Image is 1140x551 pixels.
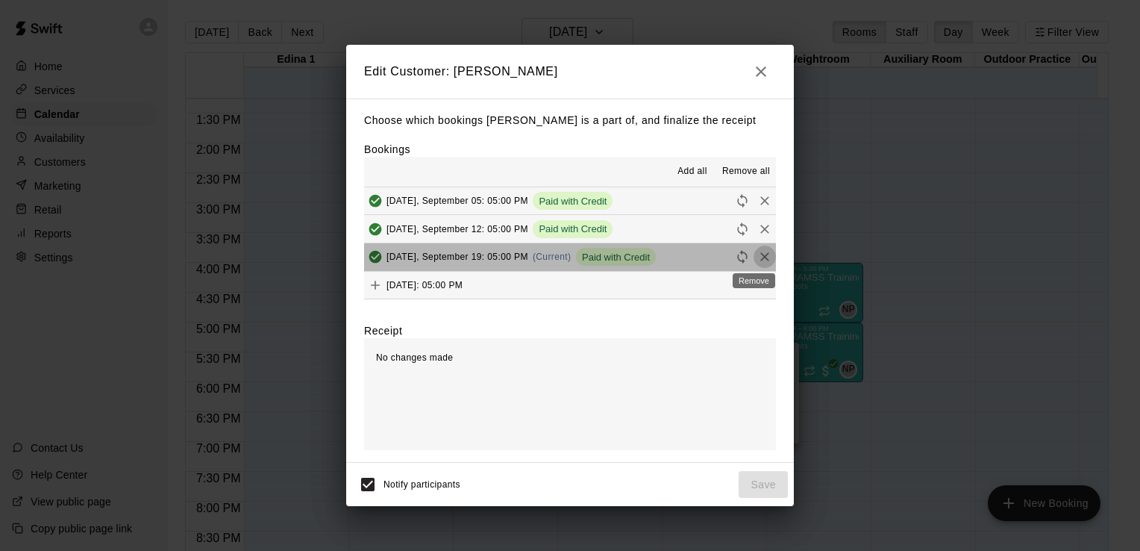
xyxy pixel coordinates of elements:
[386,280,463,290] span: [DATE]: 05:00 PM
[364,187,776,215] button: Added & Paid[DATE], September 05: 05:00 PMPaid with CreditRescheduleRemove
[754,222,776,234] span: Remove
[386,223,528,234] span: [DATE], September 12: 05:00 PM
[364,111,776,130] p: Choose which bookings [PERSON_NAME] is a part of, and finalize the receipt
[677,164,707,179] span: Add all
[346,45,794,99] h2: Edit Customer: [PERSON_NAME]
[533,196,613,207] span: Paid with Credit
[533,252,571,262] span: (Current)
[754,251,776,262] span: Remove
[376,352,453,363] span: No changes made
[731,195,754,206] span: Reschedule
[731,222,754,234] span: Reschedule
[364,246,386,268] button: Added & Paid
[716,160,776,184] button: Remove all
[364,243,776,271] button: Added & Paid[DATE], September 19: 05:00 PM(Current)Paid with CreditRescheduleRemove
[364,190,386,212] button: Added & Paid
[668,160,716,184] button: Add all
[754,195,776,206] span: Remove
[364,279,386,290] span: Add
[364,323,402,338] label: Receipt
[576,252,656,263] span: Paid with Credit
[733,273,775,288] div: Remove
[722,164,770,179] span: Remove all
[731,251,754,262] span: Reschedule
[364,215,776,243] button: Added & Paid[DATE], September 12: 05:00 PMPaid with CreditRescheduleRemove
[386,252,528,262] span: [DATE], September 19: 05:00 PM
[364,272,776,299] button: Add[DATE]: 05:00 PM
[386,196,528,206] span: [DATE], September 05: 05:00 PM
[383,479,460,490] span: Notify participants
[364,143,410,155] label: Bookings
[364,218,386,240] button: Added & Paid
[533,223,613,234] span: Paid with Credit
